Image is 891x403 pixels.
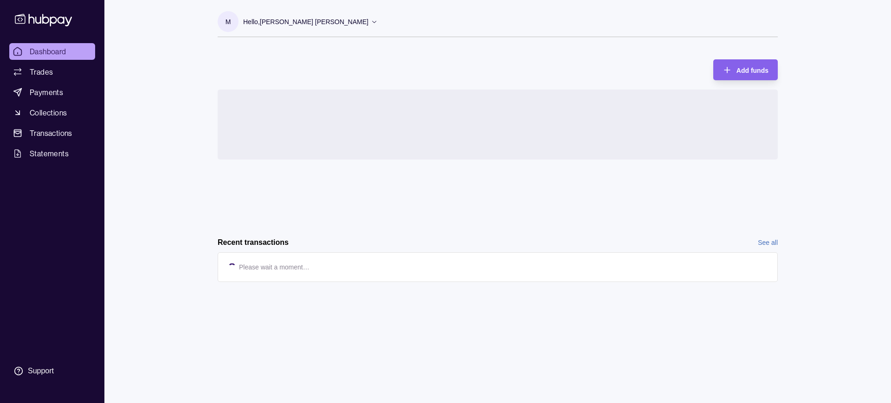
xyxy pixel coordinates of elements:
[30,66,53,77] span: Trades
[736,67,768,74] span: Add funds
[713,59,778,80] button: Add funds
[9,104,95,121] a: Collections
[30,87,63,98] span: Payments
[758,237,778,248] a: See all
[9,64,95,80] a: Trades
[9,43,95,60] a: Dashboard
[239,262,310,272] p: Please wait a moment…
[30,107,67,118] span: Collections
[218,237,289,248] h2: Recent transactions
[9,125,95,141] a: Transactions
[28,366,54,376] div: Support
[9,145,95,162] a: Statements
[30,148,69,159] span: Statements
[30,128,72,139] span: Transactions
[30,46,66,57] span: Dashboard
[243,17,368,27] p: Hello, [PERSON_NAME] [PERSON_NAME]
[9,361,95,381] a: Support
[9,84,95,101] a: Payments
[226,17,231,27] p: M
